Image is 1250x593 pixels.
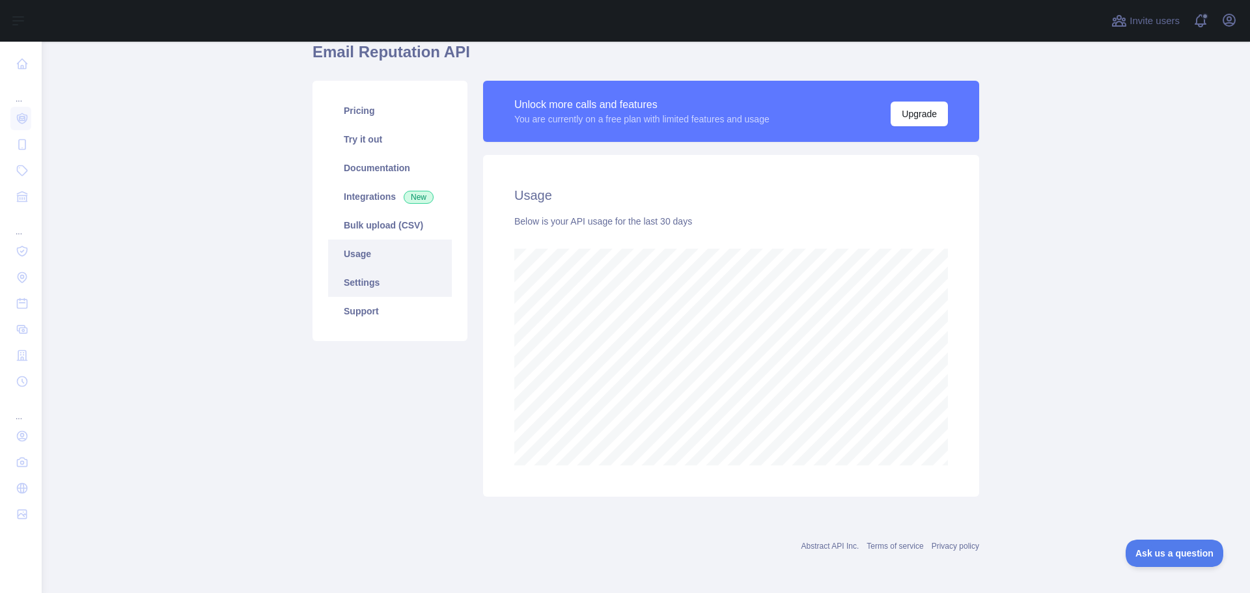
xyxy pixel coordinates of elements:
a: Privacy policy [932,542,979,551]
a: Support [328,297,452,325]
h2: Usage [514,186,948,204]
a: Usage [328,240,452,268]
div: ... [10,211,31,237]
div: Below is your API usage for the last 30 days [514,215,948,228]
div: ... [10,78,31,104]
a: Terms of service [867,542,923,551]
iframe: Toggle Customer Support [1126,540,1224,567]
span: New [404,191,434,204]
a: Bulk upload (CSV) [328,211,452,240]
a: Try it out [328,125,452,154]
a: Documentation [328,154,452,182]
button: Upgrade [891,102,948,126]
a: Settings [328,268,452,297]
div: ... [10,396,31,422]
button: Invite users [1109,10,1182,31]
a: Integrations New [328,182,452,211]
h1: Email Reputation API [312,42,979,73]
a: Abstract API Inc. [801,542,859,551]
a: Pricing [328,96,452,125]
div: Unlock more calls and features [514,97,770,113]
div: You are currently on a free plan with limited features and usage [514,113,770,126]
span: Invite users [1130,14,1180,29]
